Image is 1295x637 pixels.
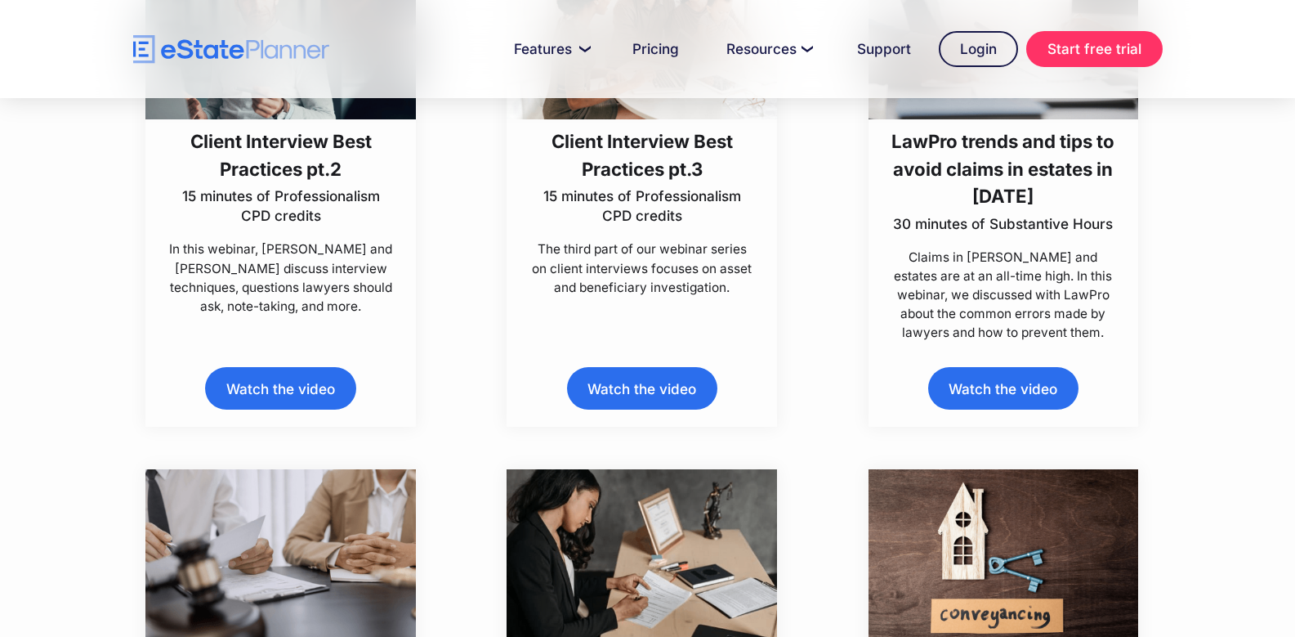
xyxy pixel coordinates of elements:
p: The third part of our webinar series on client interviews focuses on asset and beneficiary invest... [529,240,755,296]
a: Features [494,33,605,65]
h3: Client Interview Best Practices pt.3 [529,128,755,182]
h3: LawPro trends and tips to avoid claims in estates in [DATE] [891,128,1116,209]
p: 15 minutes of Professionalism CPD credits [168,186,394,226]
a: Pricing [613,33,699,65]
p: 15 minutes of Professionalism CPD credits [529,186,755,226]
a: home [133,35,329,64]
a: Support [837,33,931,65]
a: Login [939,31,1018,67]
p: 30 minutes of Substantive Hours [891,214,1116,234]
a: Start free trial [1026,31,1163,67]
a: Resources [707,33,829,65]
p: In this webinar, [PERSON_NAME] and [PERSON_NAME] discuss interview techniques, questions lawyers ... [168,240,394,316]
a: Watch the video [205,367,355,409]
a: Watch the video [928,367,1078,409]
p: Claims in [PERSON_NAME] and estates are at an all-time high. In this webinar, we discussed with L... [891,248,1116,343]
a: Watch the video [567,367,717,409]
h3: Client Interview Best Practices pt.2 [168,128,394,182]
